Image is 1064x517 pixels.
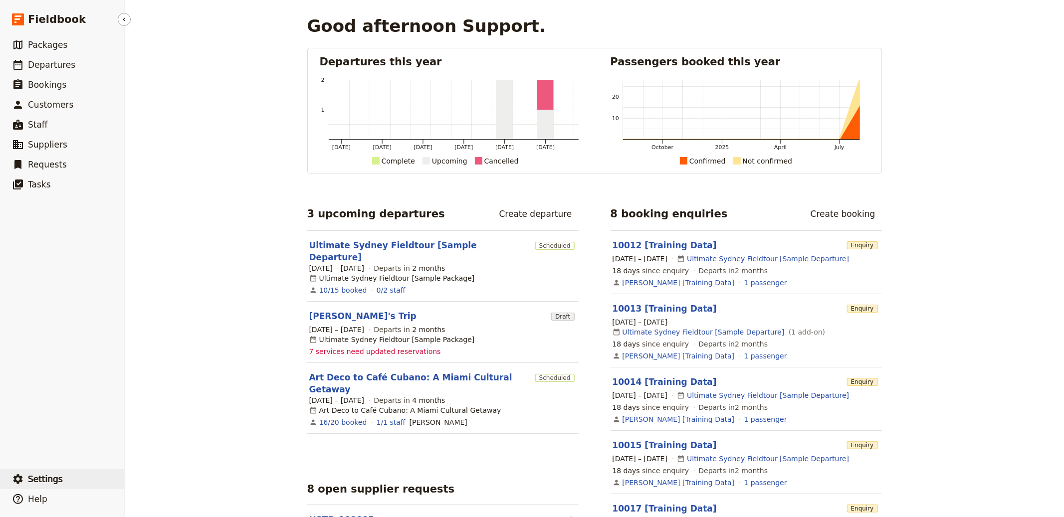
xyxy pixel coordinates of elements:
a: Ultimate Sydney Fieldtour [Sample Departure] [309,239,531,263]
span: Departs in 2 months [698,266,768,276]
span: Judith Tilton [410,417,467,427]
span: 18 days [613,340,640,348]
tspan: 20 [612,94,619,100]
a: [PERSON_NAME] [Training Data] [623,478,735,488]
span: Tasks [28,179,51,189]
span: Draft [551,313,574,321]
a: 1/1 staff [377,417,406,427]
span: Scheduled [535,242,575,250]
span: Requests [28,160,67,170]
span: Fieldbook [28,12,86,27]
tspan: 1 [321,107,324,113]
span: [DATE] – [DATE] [309,395,365,405]
a: [PERSON_NAME] [Training Data] [623,414,735,424]
span: 4 months [412,396,445,404]
div: Upcoming [432,155,467,167]
tspan: 10 [612,115,619,122]
a: 10013 [Training Data] [613,304,717,314]
a: View the bookings for this departure [319,285,367,295]
tspan: October [651,144,673,151]
span: Enquiry [847,378,878,386]
button: Hide menu [118,13,131,26]
span: 7 services need updated reservations [309,346,441,356]
tspan: 2025 [715,144,729,151]
span: Packages [28,40,67,50]
div: Art Deco to Café Cubano: A Miami Cultural Getaway [309,405,501,415]
span: Settings [28,474,63,484]
a: [PERSON_NAME] [Training Data] [623,351,735,361]
span: Enquiry [847,505,878,513]
a: Ultimate Sydney Fieldtour [Sample Departure] [623,327,785,337]
a: [PERSON_NAME]'s Trip [309,310,417,322]
span: Staff [28,120,48,130]
a: 0/2 staff [377,285,406,295]
div: Ultimate Sydney Fieldtour [Sample Package] [309,273,475,283]
h2: 8 open supplier requests [307,482,455,497]
a: 10017 [Training Data] [613,504,717,514]
span: Scheduled [535,374,575,382]
tspan: [DATE] [536,144,555,151]
span: 2 months [412,264,445,272]
span: since enquiry [613,266,689,276]
span: [DATE] – [DATE] [613,454,668,464]
span: Suppliers [28,140,67,150]
a: 10015 [Training Data] [613,440,717,450]
a: 10012 [Training Data] [613,240,717,250]
a: View the passengers for this booking [744,478,787,488]
span: [DATE] – [DATE] [613,317,668,327]
tspan: [DATE] [373,144,391,151]
span: Bookings [28,80,66,90]
tspan: [DATE] [414,144,432,151]
tspan: [DATE] [495,144,514,151]
span: Enquiry [847,241,878,249]
h2: Passengers booked this year [611,54,869,69]
a: Create booking [804,205,882,222]
a: View the passengers for this booking [744,351,787,361]
span: ( 1 add-on ) [786,327,825,337]
span: since enquiry [613,339,689,349]
tspan: [DATE] [454,144,473,151]
tspan: April [774,144,786,151]
span: Departs in 2 months [698,402,768,412]
span: Departs in 2 months [698,466,768,476]
a: Create departure [493,205,579,222]
span: 2 months [412,326,445,334]
span: [DATE] – [DATE] [613,254,668,264]
span: Departs in 2 months [698,339,768,349]
tspan: July [834,144,844,151]
span: 18 days [613,403,640,411]
tspan: [DATE] [332,144,350,151]
a: View the passengers for this booking [744,414,787,424]
a: Ultimate Sydney Fieldtour [Sample Departure] [687,254,849,264]
span: Customers [28,100,73,110]
a: Ultimate Sydney Fieldtour [Sample Departure] [687,390,849,400]
tspan: 2 [321,77,324,83]
span: Departures [28,60,75,70]
span: [DATE] – [DATE] [613,390,668,400]
span: since enquiry [613,402,689,412]
span: Enquiry [847,305,878,313]
a: View the bookings for this departure [319,417,367,427]
span: 18 days [613,467,640,475]
a: [PERSON_NAME] [Training Data] [623,278,735,288]
a: Art Deco to Café Cubano: A Miami Cultural Getaway [309,371,531,395]
a: View the passengers for this booking [744,278,787,288]
h2: 8 booking enquiries [611,206,728,221]
span: Departs in [374,263,445,273]
span: Help [28,494,47,504]
span: [DATE] – [DATE] [309,325,365,335]
div: Ultimate Sydney Fieldtour [Sample Package] [309,335,475,345]
div: Cancelled [484,155,519,167]
h2: Departures this year [320,54,579,69]
span: Departs in [374,325,445,335]
span: [DATE] – [DATE] [309,263,365,273]
span: since enquiry [613,466,689,476]
h1: Good afternoon Support. [307,16,546,36]
a: Ultimate Sydney Fieldtour [Sample Departure] [687,454,849,464]
a: 10014 [Training Data] [613,377,717,387]
span: Enquiry [847,441,878,449]
span: 18 days [613,267,640,275]
span: Departs in [374,395,445,405]
h2: 3 upcoming departures [307,206,445,221]
div: Complete [382,155,415,167]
